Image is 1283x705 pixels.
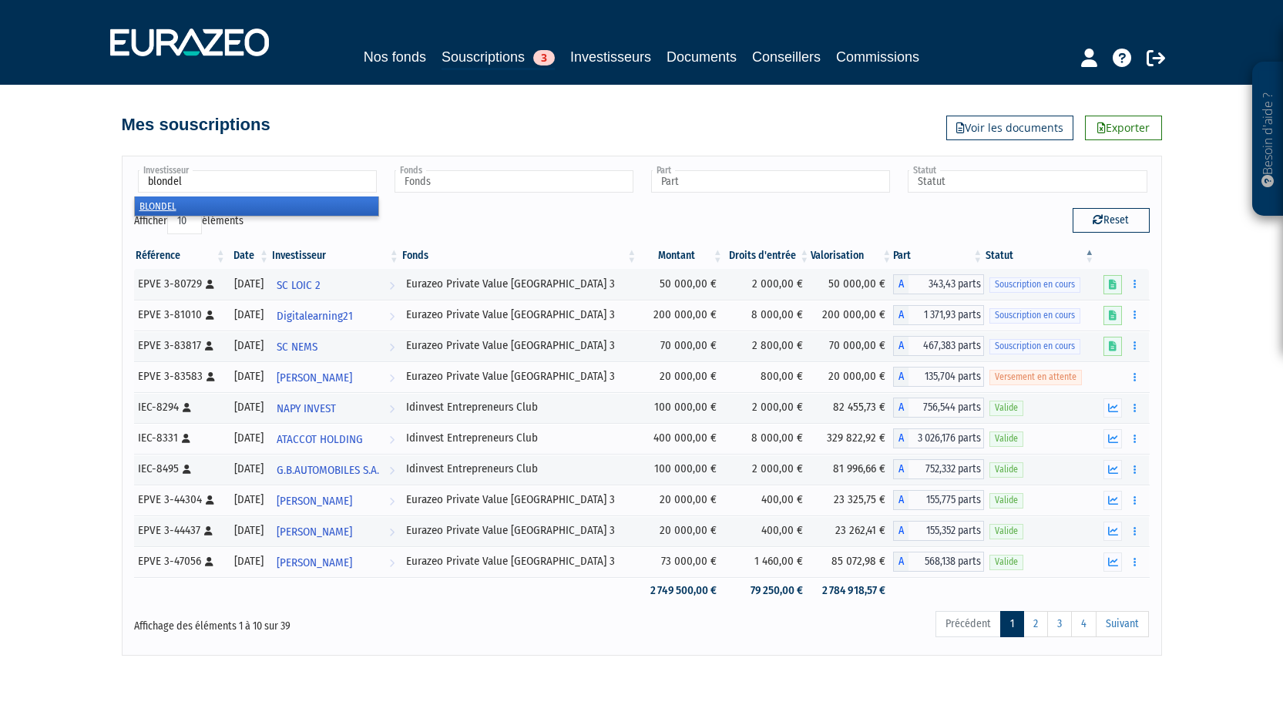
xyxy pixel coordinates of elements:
[138,276,222,292] div: EPVE 3-80729
[724,269,811,300] td: 2 000,00 €
[138,492,222,508] div: EPVE 3-44304
[893,336,984,356] div: A - Eurazeo Private Value Europe 3
[138,522,222,539] div: EPVE 3-44437
[989,431,1023,446] span: Valide
[138,307,222,323] div: EPVE 3-81010
[724,423,811,454] td: 8 000,00 €
[893,398,984,418] div: A - Idinvest Entrepreneurs Club
[389,333,395,361] i: Voir l'investisseur
[401,243,638,269] th: Fonds: activer pour trier la colonne par ordre croissant
[406,430,633,446] div: Idinvest Entrepreneurs Club
[638,485,724,515] td: 20 000,00 €
[893,490,909,510] span: A
[1071,611,1097,637] a: 4
[138,461,222,477] div: IEC-8495
[182,434,190,443] i: [Français] Personne physique
[277,456,379,485] span: G.B.AUTOMOBILES S.A.
[638,300,724,331] td: 200 000,00 €
[138,399,222,415] div: IEC-8294
[724,243,811,269] th: Droits d'entrée: activer pour trier la colonne par ordre croissant
[233,553,265,569] div: [DATE]
[270,300,401,331] a: Digitalearning21
[811,300,893,331] td: 200 000,00 €
[233,276,265,292] div: [DATE]
[811,577,893,604] td: 2 784 918,57 €
[270,331,401,361] a: SC NEMS
[406,553,633,569] div: Eurazeo Private Value [GEOGRAPHIC_DATA] 3
[909,305,984,325] span: 1 371,93 parts
[206,280,214,289] i: [Français] Personne physique
[893,305,984,325] div: A - Eurazeo Private Value Europe 3
[364,46,426,68] a: Nos fonds
[270,485,401,515] a: [PERSON_NAME]
[270,423,401,454] a: ATACCOT HOLDING
[893,552,984,572] div: A - Eurazeo Private Value Europe 3
[389,271,395,300] i: Voir l'investisseur
[233,337,265,354] div: [DATE]
[205,557,213,566] i: [Français] Personne physique
[893,398,909,418] span: A
[277,302,353,331] span: Digitalearning21
[909,521,984,541] span: 155,352 parts
[233,461,265,477] div: [DATE]
[989,308,1080,323] span: Souscription en cours
[277,425,363,454] span: ATACCOT HOLDING
[206,495,214,505] i: [Français] Personne physique
[270,392,401,423] a: NAPY INVEST
[270,515,401,546] a: [PERSON_NAME]
[1000,611,1024,637] a: 1
[724,546,811,577] td: 1 460,00 €
[270,361,401,392] a: [PERSON_NAME]
[233,522,265,539] div: [DATE]
[724,485,811,515] td: 400,00 €
[638,392,724,423] td: 100 000,00 €
[183,465,191,474] i: [Français] Personne physique
[638,546,724,577] td: 73 000,00 €
[909,459,984,479] span: 752,332 parts
[277,518,352,546] span: [PERSON_NAME]
[893,459,984,479] div: A - Idinvest Entrepreneurs Club
[893,274,909,294] span: A
[406,337,633,354] div: Eurazeo Private Value [GEOGRAPHIC_DATA] 3
[406,307,633,323] div: Eurazeo Private Value [GEOGRAPHIC_DATA] 3
[989,339,1080,354] span: Souscription en cours
[277,271,321,300] span: SC LOIC 2
[811,546,893,577] td: 85 072,98 €
[909,367,984,387] span: 135,704 parts
[893,490,984,510] div: A - Eurazeo Private Value Europe 3
[811,361,893,392] td: 20 000,00 €
[138,368,222,384] div: EPVE 3-83583
[984,243,1096,269] th: Statut : activer pour trier la colonne par ordre d&eacute;croissant
[389,364,395,392] i: Voir l'investisseur
[909,336,984,356] span: 467,383 parts
[1096,611,1149,637] a: Suivant
[110,29,269,56] img: 1732889491-logotype_eurazeo_blanc_rvb.png
[811,269,893,300] td: 50 000,00 €
[139,200,176,212] em: BLONDEL
[406,368,633,384] div: Eurazeo Private Value [GEOGRAPHIC_DATA] 3
[989,370,1082,384] span: Versement en attente
[167,208,202,234] select: Afficheréléments
[638,361,724,392] td: 20 000,00 €
[134,243,227,269] th: Référence : activer pour trier la colonne par ordre croissant
[570,46,651,68] a: Investisseurs
[183,403,191,412] i: [Français] Personne physique
[638,577,724,604] td: 2 749 500,00 €
[989,555,1023,569] span: Valide
[204,526,213,535] i: [Français] Personne physique
[233,399,265,415] div: [DATE]
[667,46,737,68] a: Documents
[233,307,265,323] div: [DATE]
[233,368,265,384] div: [DATE]
[389,394,395,423] i: Voir l'investisseur
[724,392,811,423] td: 2 000,00 €
[134,609,544,634] div: Affichage des éléments 1 à 10 sur 39
[724,454,811,485] td: 2 000,00 €
[389,549,395,577] i: Voir l'investisseur
[389,518,395,546] i: Voir l'investisseur
[207,372,215,381] i: [Français] Personne physique
[533,50,555,65] span: 3
[811,485,893,515] td: 23 325,75 €
[389,456,395,485] i: Voir l'investisseur
[277,487,352,515] span: [PERSON_NAME]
